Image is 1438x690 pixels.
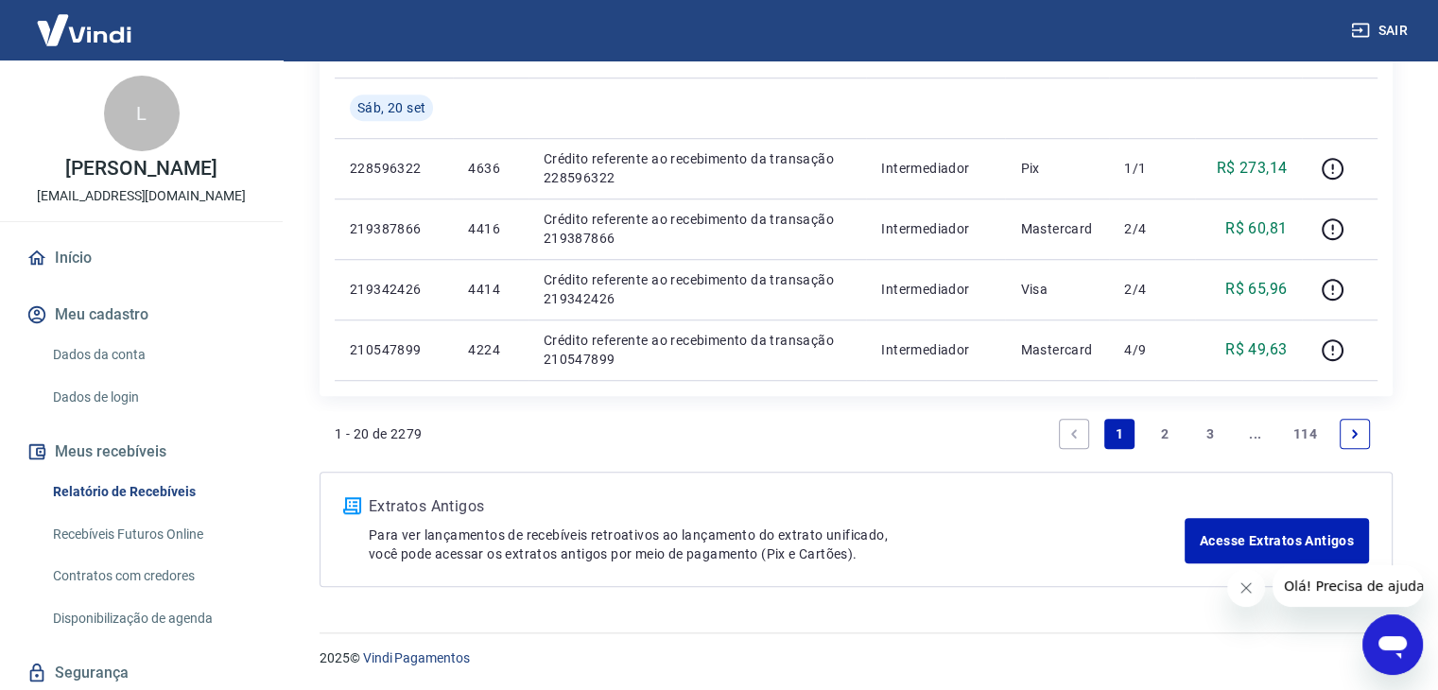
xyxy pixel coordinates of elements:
[343,497,361,514] img: ícone
[544,331,852,369] p: Crédito referente ao recebimento da transação 210547899
[881,219,990,238] p: Intermediador
[45,557,260,595] a: Contratos com credores
[369,526,1185,563] p: Para ver lançamentos de recebíveis retroativos ao lançamento do extrato unificado, você pode aces...
[1020,340,1094,359] p: Mastercard
[468,340,512,359] p: 4224
[1124,159,1180,178] p: 1/1
[23,431,260,473] button: Meus recebíveis
[1020,219,1094,238] p: Mastercard
[357,98,425,117] span: Sáb, 20 set
[1362,614,1423,675] iframe: Botão para abrir a janela de mensagens
[1225,338,1287,361] p: R$ 49,63
[1185,518,1369,563] a: Acesse Extratos Antigos
[45,378,260,417] a: Dados de login
[369,495,1185,518] p: Extratos Antigos
[468,219,512,238] p: 4416
[1217,157,1288,180] p: R$ 273,14
[350,159,438,178] p: 228596322
[65,159,217,179] p: [PERSON_NAME]
[468,280,512,299] p: 4414
[45,599,260,638] a: Disponibilização de agenda
[1104,419,1135,449] a: Page 1 is your current page
[350,340,438,359] p: 210547899
[45,515,260,554] a: Recebíveis Futuros Online
[881,340,990,359] p: Intermediador
[468,159,512,178] p: 4636
[881,280,990,299] p: Intermediador
[1240,419,1271,449] a: Jump forward
[350,219,438,238] p: 219387866
[1059,419,1089,449] a: Previous page
[37,186,246,206] p: [EMAIL_ADDRESS][DOMAIN_NAME]
[1020,280,1094,299] p: Visa
[320,648,1393,668] p: 2025 ©
[350,280,438,299] p: 219342426
[1124,219,1180,238] p: 2/4
[881,159,990,178] p: Intermediador
[23,294,260,336] button: Meu cadastro
[45,473,260,511] a: Relatório de Recebíveis
[1051,411,1377,457] ul: Pagination
[363,650,470,665] a: Vindi Pagamentos
[1150,419,1180,449] a: Page 2
[11,13,159,28] span: Olá! Precisa de ajuda?
[1225,217,1287,240] p: R$ 60,81
[1225,278,1287,301] p: R$ 65,96
[1273,565,1423,607] iframe: Mensagem da empresa
[1286,419,1325,449] a: Page 114
[1347,13,1415,48] button: Sair
[1020,159,1094,178] p: Pix
[544,210,852,248] p: Crédito referente ao recebimento da transação 219387866
[1195,419,1225,449] a: Page 3
[23,1,146,59] img: Vindi
[23,237,260,279] a: Início
[544,149,852,187] p: Crédito referente ao recebimento da transação 228596322
[1227,569,1265,607] iframe: Fechar mensagem
[335,424,423,443] p: 1 - 20 de 2279
[544,270,852,308] p: Crédito referente ao recebimento da transação 219342426
[1340,419,1370,449] a: Next page
[104,76,180,151] div: L
[45,336,260,374] a: Dados da conta
[1124,340,1180,359] p: 4/9
[1124,280,1180,299] p: 2/4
